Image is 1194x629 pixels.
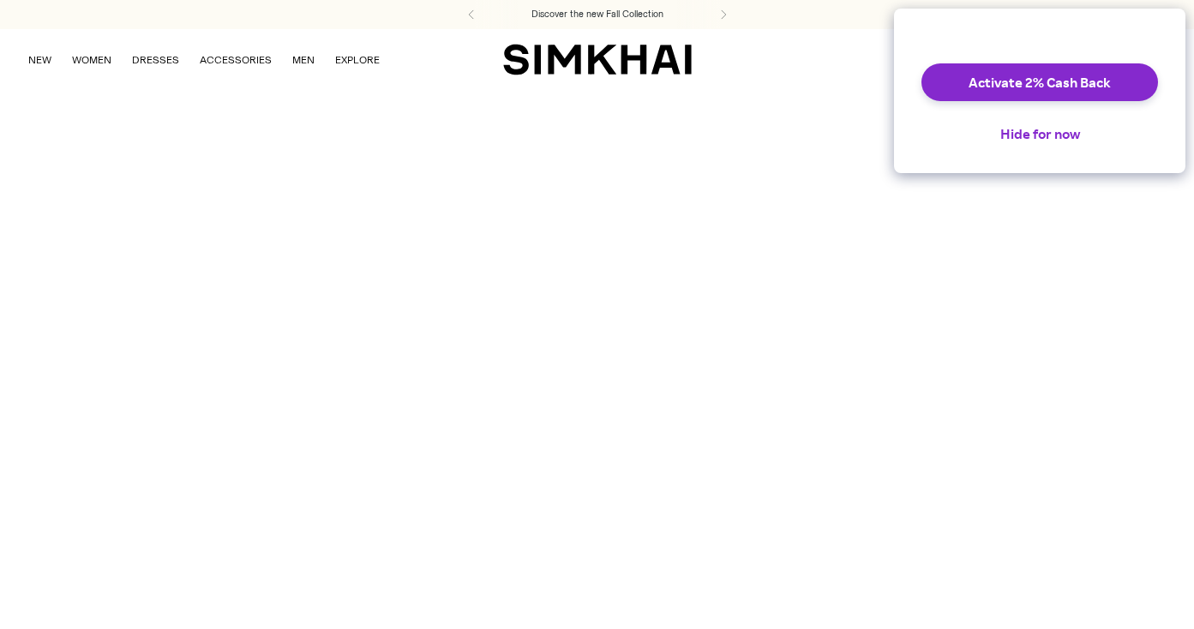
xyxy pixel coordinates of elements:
[503,43,692,76] a: SIMKHAI
[335,41,380,79] a: EXPLORE
[292,41,315,79] a: MEN
[72,41,111,79] a: WOMEN
[531,8,663,21] a: Discover the new Fall Collection
[200,41,272,79] a: ACCESSORIES
[28,41,51,79] a: NEW
[132,41,179,79] a: DRESSES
